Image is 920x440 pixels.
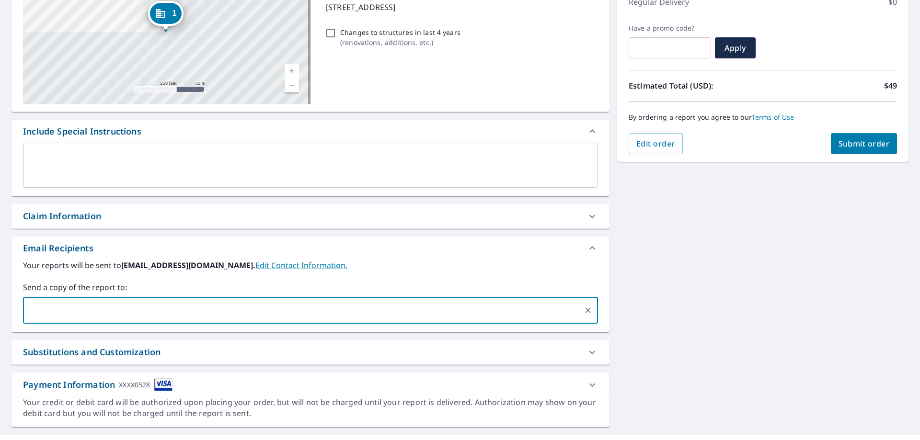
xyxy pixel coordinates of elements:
[11,340,609,364] div: Substitutions and Customization
[23,346,161,359] div: Substitutions and Customization
[23,210,101,223] div: Claim Information
[255,260,347,271] a: EditContactInfo
[23,242,93,255] div: Email Recipients
[629,24,711,33] label: Have a promo code?
[154,378,172,391] img: cardImage
[23,125,141,138] div: Include Special Instructions
[285,78,299,92] a: Current Level 17, Zoom Out
[23,397,598,419] div: Your credit or debit card will be authorized upon placing your order, but will not be charged unt...
[11,204,609,228] div: Claim Information
[581,304,595,317] button: Clear
[23,259,598,271] label: Your reports will be sent to
[11,237,609,259] div: Email Recipients
[326,1,594,13] p: [STREET_ADDRESS]
[839,138,890,149] span: Submit order
[23,378,172,391] div: Payment Information
[715,37,756,58] button: Apply
[831,133,897,154] button: Submit order
[340,27,460,37] p: Changes to structures in last 4 years
[723,43,748,53] span: Apply
[11,372,609,397] div: Payment InformationXXXX0528cardImage
[285,64,299,78] a: Current Level 17, Zoom In
[636,138,675,149] span: Edit order
[119,378,150,391] div: XXXX0528
[23,282,598,293] label: Send a copy of the report to:
[340,37,460,47] p: ( renovations, additions, etc. )
[752,113,794,122] a: Terms of Use
[884,80,897,91] p: $49
[11,120,609,143] div: Include Special Instructions
[121,260,255,271] b: [EMAIL_ADDRESS][DOMAIN_NAME].
[629,133,683,154] button: Edit order
[172,10,176,17] span: 1
[629,113,897,122] p: By ordering a report you agree to our
[148,1,183,31] div: Dropped pin, building 1, Commercial property, 65 SILVER LINDEN DR RICHMOND HILL ON L4B3S9
[629,80,763,91] p: Estimated Total (USD):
